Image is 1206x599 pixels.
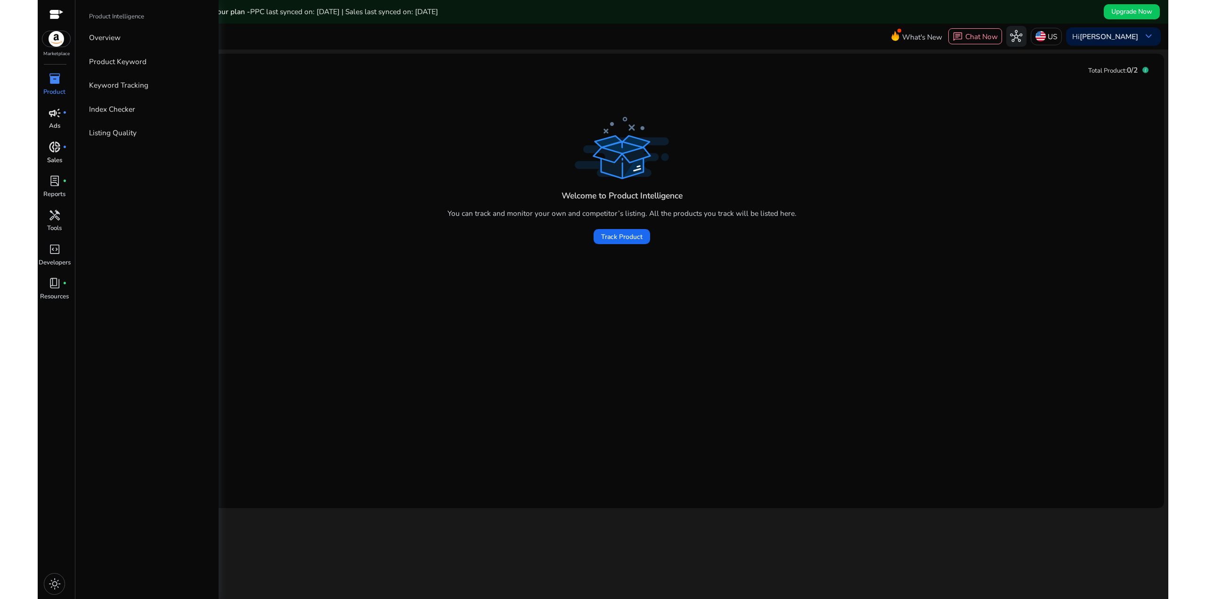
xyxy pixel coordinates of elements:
a: donut_smallfiber_manual_recordSales [38,139,71,173]
span: inventory_2 [49,73,61,85]
span: code_blocks [49,243,61,255]
button: Upgrade Now [1104,4,1160,19]
img: amazon.svg [42,31,71,47]
span: campaign [49,107,61,119]
span: fiber_manual_record [63,179,67,183]
p: Sales [47,156,62,165]
p: Ads [49,122,60,131]
span: fiber_manual_record [63,111,67,115]
p: US [1048,28,1057,45]
span: What's New [902,29,942,45]
p: Product [43,88,65,97]
a: code_blocksDevelopers [38,241,71,275]
p: Overview [89,32,121,43]
span: 0/2 [1127,65,1138,75]
a: handymanTools [38,207,71,241]
h4: Welcome to Product Intelligence [562,191,683,201]
span: fiber_manual_record [63,281,67,286]
span: fiber_manual_record [63,145,67,149]
p: Index Checker [89,104,135,115]
a: book_4fiber_manual_recordResources [38,275,71,309]
span: PPC last synced on: [DATE] | Sales last synced on: [DATE] [250,7,438,16]
p: Keyword Tracking [89,80,148,90]
p: Listing Quality [89,127,137,138]
span: Total Product: [1088,66,1127,75]
a: campaignfiber_manual_recordAds [38,105,71,139]
img: us.svg [1035,31,1046,41]
span: handyman [49,209,61,222]
button: hub [1006,26,1027,47]
b: [PERSON_NAME] [1080,32,1138,41]
span: book_4 [49,277,61,289]
span: hub [1010,30,1022,42]
p: Marketplace [43,50,70,57]
button: chatChat Now [948,28,1002,44]
span: light_mode [49,578,61,590]
img: track_product_dark.svg [575,117,669,179]
p: Tools [47,224,62,233]
p: Developers [39,258,71,268]
span: Track Product [601,232,643,242]
p: Resources [40,292,69,302]
span: Upgrade Now [1111,7,1152,16]
span: donut_small [49,141,61,153]
p: Product Intelligence [89,12,144,22]
p: Hi [1072,33,1138,40]
span: chat [953,32,963,42]
p: You can track and monitor your own and competitor’s listing. All the products you track will be l... [448,208,797,219]
p: Reports [43,190,65,199]
p: Product Keyword [89,56,147,67]
span: lab_profile [49,175,61,187]
a: inventory_2Product [38,71,71,105]
span: Chat Now [965,32,998,41]
h5: Data syncs run less frequently on your plan - [101,8,438,16]
a: lab_profilefiber_manual_recordReports [38,173,71,207]
span: keyboard_arrow_down [1142,30,1155,42]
